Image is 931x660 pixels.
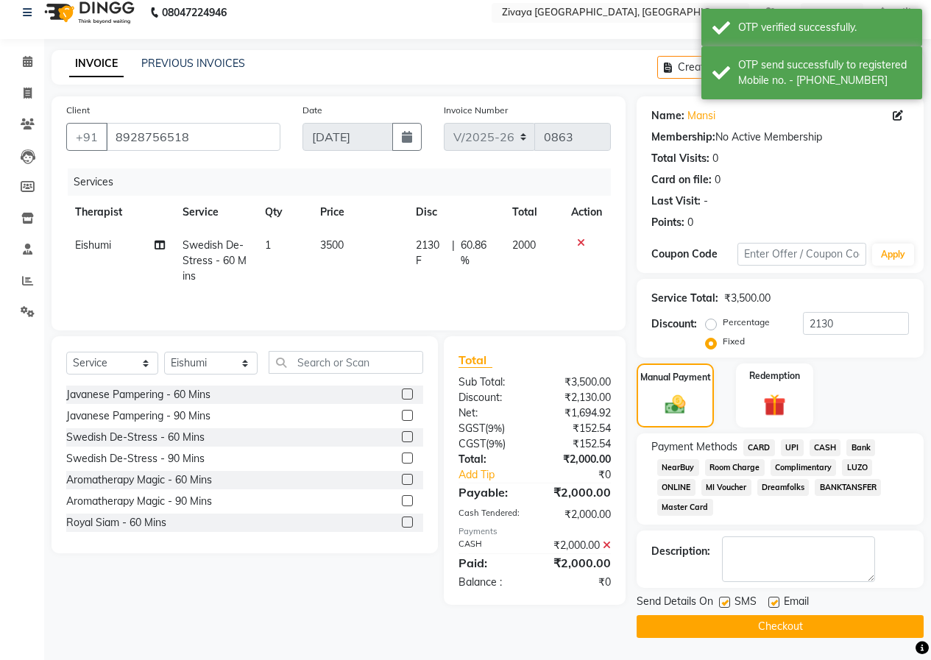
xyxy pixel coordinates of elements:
div: Description: [651,544,710,559]
div: ₹2,000.00 [534,554,622,572]
span: Eishumi [75,238,111,252]
span: | [452,238,455,269]
img: _cash.svg [659,393,693,416]
div: ( ) [447,421,535,436]
span: Complimentary [771,459,837,476]
label: Invoice Number [444,104,508,117]
div: OTP send successfully to registered Mobile no. - 918928756518 [738,57,911,88]
div: 0 [687,215,693,230]
div: - [704,194,708,209]
span: 9% [488,422,502,434]
span: 3500 [320,238,344,252]
span: Bank [846,439,875,456]
div: ₹152.54 [534,436,622,452]
div: ₹0 [534,575,622,590]
span: Swedish De-Stress - 60 Mins [183,238,247,283]
span: Send Details On [637,594,713,612]
div: Payable: [447,483,535,501]
div: Name: [651,108,684,124]
span: ONLINE [657,479,695,496]
a: PREVIOUS INVOICES [141,57,245,70]
div: Membership: [651,129,715,145]
div: ₹152.54 [534,421,622,436]
span: LUZO [842,459,872,476]
label: Percentage [723,316,770,329]
div: Discount: [651,316,697,332]
label: Client [66,104,90,117]
div: Javanese Pampering - 60 Mins [66,387,210,402]
span: Email [784,594,809,612]
div: Points: [651,215,684,230]
th: Total [503,196,562,229]
div: ₹1,694.92 [534,405,622,421]
div: Paid: [447,554,535,572]
div: ₹2,000.00 [534,538,622,553]
th: Price [311,196,407,229]
div: Payments [459,525,611,538]
div: ₹2,000.00 [534,483,622,501]
input: Enter Offer / Coupon Code [737,243,866,266]
span: 60.86 % [461,238,495,269]
span: 2000 [512,238,536,252]
span: CARD [743,439,775,456]
a: Add Tip [447,467,549,483]
span: 2130 F [416,238,445,269]
div: Sub Total: [447,375,535,390]
div: No Active Membership [651,129,909,145]
th: Service [174,196,257,229]
div: Total Visits: [651,151,709,166]
span: Dreamfolks [757,479,810,496]
button: Create New [657,56,742,79]
label: Fixed [723,335,745,348]
div: ₹2,000.00 [534,452,622,467]
span: Master Card [657,499,713,516]
img: _gift.svg [757,391,793,419]
div: ₹2,130.00 [534,390,622,405]
span: SGST [459,422,485,435]
span: MI Voucher [701,479,751,496]
div: 0 [712,151,718,166]
div: OTP verified successfully. [738,20,911,35]
span: SMS [734,594,757,612]
span: 9% [489,438,503,450]
div: Card on file: [651,172,712,188]
div: Swedish De-Stress - 60 Mins [66,430,205,445]
span: Payment Methods [651,439,737,455]
label: Redemption [749,369,800,383]
div: Cash Tendered: [447,507,535,522]
th: Disc [407,196,503,229]
button: +91 [66,123,107,151]
div: Aromatherapy Magic - 60 Mins [66,472,212,488]
div: Net: [447,405,535,421]
th: Qty [256,196,311,229]
div: Coupon Code [651,246,737,262]
div: ( ) [447,436,535,452]
a: INVOICE [69,51,124,77]
div: Royal Siam - 60 Mins [66,515,166,531]
div: ₹3,500.00 [724,291,771,306]
span: 1 [265,238,271,252]
div: Aromatherapy Magic - 90 Mins [66,494,212,509]
div: Swedish De-Stress - 90 Mins [66,451,205,466]
div: 0 [715,172,721,188]
div: Services [68,168,622,196]
div: ₹0 [549,467,622,483]
button: Checkout [637,615,924,638]
input: Search or Scan [269,351,423,374]
th: Therapist [66,196,174,229]
div: CASH [447,538,535,553]
button: Apply [872,244,914,266]
input: Search by Name/Mobile/Email/Code [106,123,280,151]
span: CGST [459,437,486,450]
span: Total [459,352,492,368]
span: Room Charge [705,459,765,476]
div: ₹2,000.00 [534,507,622,522]
div: Discount: [447,390,535,405]
div: ₹3,500.00 [534,375,622,390]
span: CASH [810,439,841,456]
label: Date [302,104,322,117]
label: Manual Payment [640,371,711,384]
th: Action [562,196,611,229]
div: Balance : [447,575,535,590]
div: Javanese Pampering - 90 Mins [66,408,210,424]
